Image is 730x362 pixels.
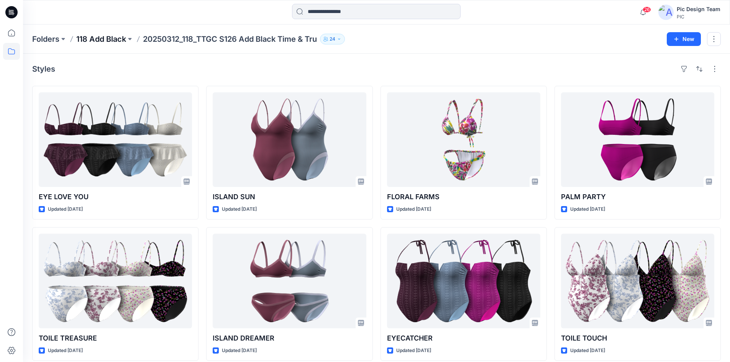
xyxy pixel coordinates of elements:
a: FLORAL FARMS [387,92,540,187]
p: Updated [DATE] [396,205,431,213]
h4: Styles [32,64,55,74]
span: 26 [643,7,651,13]
a: TOILE TREASURE [39,234,192,328]
a: ISLAND DREAMER [213,234,366,328]
p: TOILE TOUCH [561,333,714,344]
a: ISLAND SUN [213,92,366,187]
p: TOILE TREASURE [39,333,192,344]
p: FLORAL FARMS [387,192,540,202]
p: Updated [DATE] [396,347,431,355]
p: ISLAND SUN [213,192,366,202]
p: Updated [DATE] [222,205,257,213]
a: 118 Add Black [76,34,126,44]
p: 24 [330,35,335,43]
a: Folders [32,34,59,44]
a: PALM PARTY [561,92,714,187]
p: Updated [DATE] [222,347,257,355]
div: Pic Design Team [677,5,720,14]
img: avatar [658,5,674,20]
p: EYE LOVE YOU [39,192,192,202]
p: Updated [DATE] [570,205,605,213]
button: 24 [320,34,345,44]
div: PIC [677,14,720,20]
button: New [667,32,701,46]
a: EYE LOVE YOU [39,92,192,187]
p: Updated [DATE] [48,347,83,355]
p: PALM PARTY [561,192,714,202]
a: TOILE TOUCH [561,234,714,328]
a: EYECATCHER [387,234,540,328]
p: ISLAND DREAMER [213,333,366,344]
p: Updated [DATE] [48,205,83,213]
p: EYECATCHER [387,333,540,344]
p: 20250312_118_TTGC S126 Add Black Time & Tru [143,34,317,44]
p: Updated [DATE] [570,347,605,355]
